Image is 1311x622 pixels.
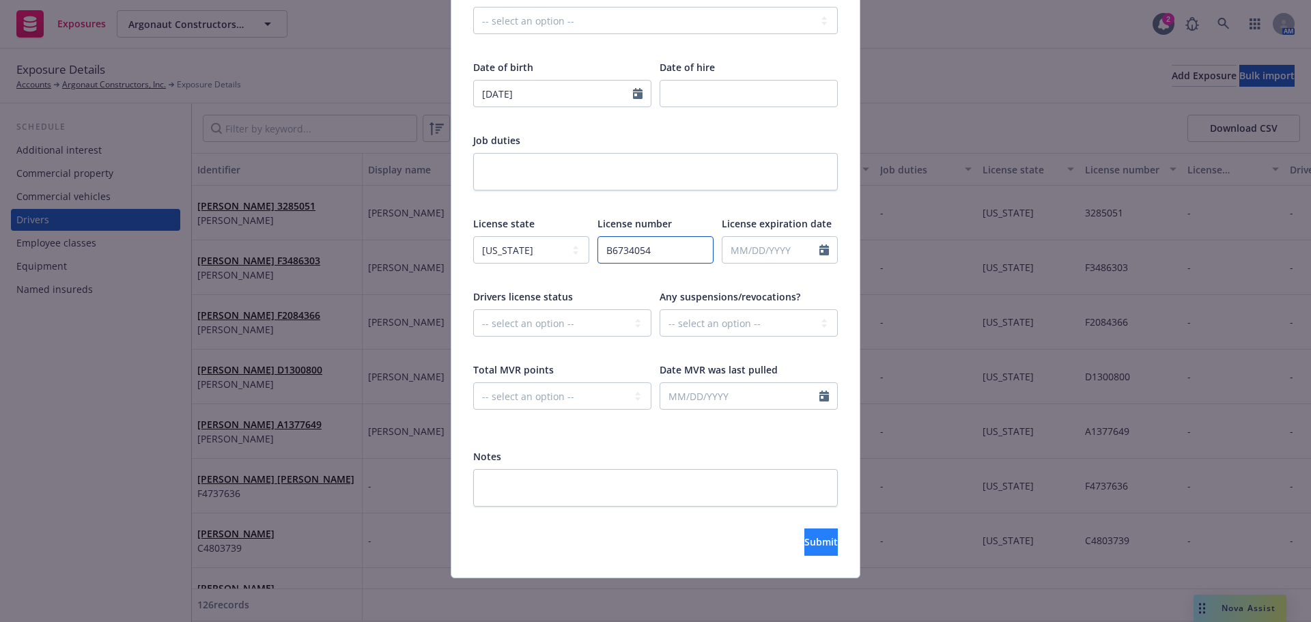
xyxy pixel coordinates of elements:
[819,391,829,401] svg: Calendar
[597,217,672,230] span: License number
[722,237,819,263] input: MM/DD/YYYY
[804,528,838,556] button: Submit
[660,61,715,74] span: Date of hire
[473,450,501,463] span: Notes
[474,81,633,107] input: MM/DD/YYYY
[660,363,778,376] span: Date MVR was last pulled
[473,217,535,230] span: License state
[473,290,573,303] span: Drivers license status
[660,383,819,409] input: MM/DD/YYYY
[722,217,832,230] span: License expiration date
[473,61,533,74] span: Date of birth
[660,290,800,303] span: Any suspensions/revocations?
[819,244,829,255] svg: Calendar
[633,88,643,99] svg: Calendar
[473,134,520,147] span: Job duties
[804,535,838,548] span: Submit
[473,363,554,376] span: Total MVR points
